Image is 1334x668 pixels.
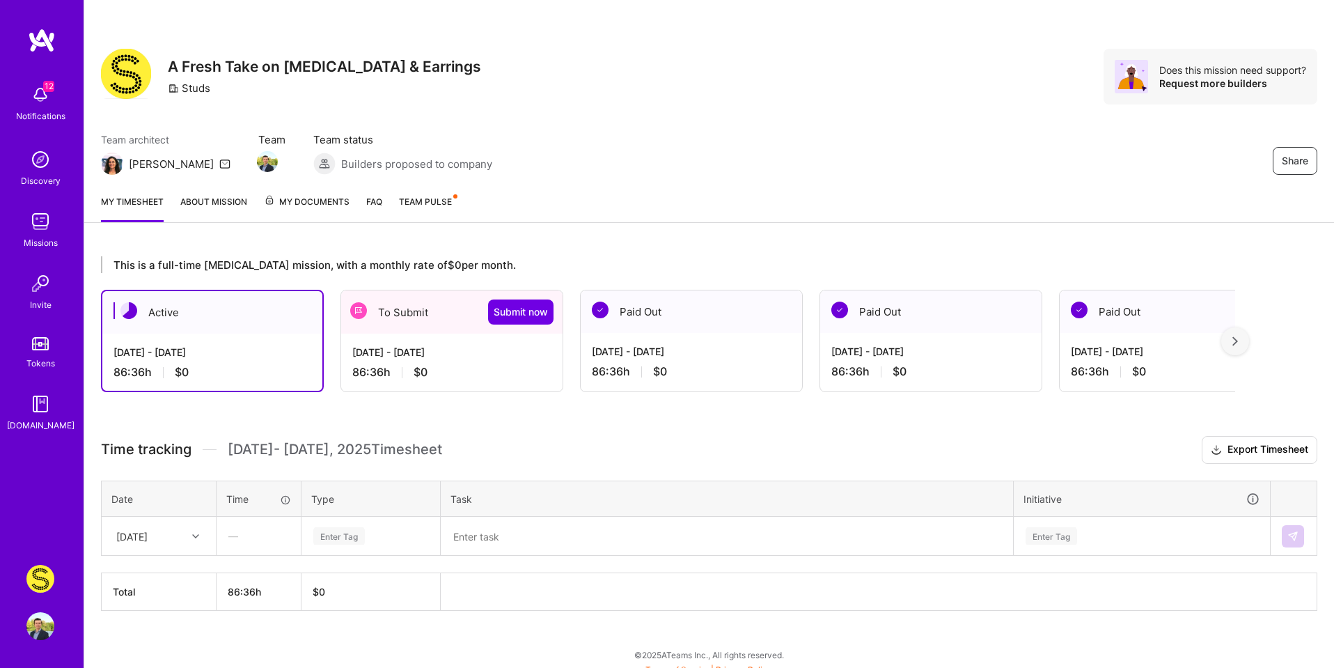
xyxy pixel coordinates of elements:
img: Active [120,302,137,319]
a: FAQ [366,194,382,222]
div: This is a full-time [MEDICAL_DATA] mission, with a monthly rate of $0 per month. [101,256,1235,273]
span: 12 [43,81,54,92]
div: 86:36 h [1071,364,1270,379]
div: [DATE] - [DATE] [1071,344,1270,359]
span: Builders proposed to company [341,157,492,171]
a: Team Member Avatar [258,150,276,173]
th: Date [102,481,217,517]
div: 86:36 h [352,365,551,380]
img: Studs: A Fresh Take on Ear Piercing & Earrings [26,565,54,593]
button: Submit now [488,300,554,325]
span: Team architect [101,132,230,147]
div: [DOMAIN_NAME] [7,418,74,433]
span: Time tracking [101,441,191,458]
div: 86:36 h [831,364,1030,379]
img: Paid Out [592,302,609,318]
span: Submit now [494,305,548,319]
div: Invite [30,297,52,312]
img: Team Architect [101,153,123,175]
img: Paid Out [831,302,848,318]
img: To Submit [350,302,367,319]
img: logo [28,28,56,53]
button: Export Timesheet [1202,436,1317,464]
div: Active [102,291,322,334]
span: $0 [1132,364,1146,379]
img: Paid Out [1071,302,1088,318]
div: Notifications [16,109,65,123]
div: [DATE] [116,529,148,543]
h3: A Fresh Take on [MEDICAL_DATA] & Earrings [168,58,481,75]
img: guide book [26,390,54,418]
i: icon Chevron [192,533,199,540]
th: Task [441,481,1014,517]
span: $0 [175,365,189,380]
img: teamwork [26,208,54,235]
div: Studs [168,81,210,95]
div: Enter Tag [1026,525,1077,547]
div: [DATE] - [DATE] [592,344,791,359]
div: 86:36 h [592,364,791,379]
div: Enter Tag [313,525,365,547]
div: Paid Out [820,290,1042,333]
div: Initiative [1023,491,1260,507]
img: Avatar [1115,60,1148,93]
span: My Documents [264,194,350,210]
div: Paid Out [1060,290,1281,333]
span: $0 [893,364,907,379]
img: Team Member Avatar [257,151,278,172]
span: $0 [653,364,667,379]
div: Tokens [26,356,55,371]
span: Share [1282,154,1308,168]
th: Total [102,573,217,611]
a: Team Pulse [399,194,456,222]
img: tokens [32,337,49,350]
div: Missions [24,235,58,250]
img: Company Logo [101,49,151,99]
div: Paid Out [581,290,802,333]
th: $0 [301,573,441,611]
i: icon CompanyGray [168,83,179,94]
div: [PERSON_NAME] [129,157,214,171]
div: Does this mission need support? [1159,63,1306,77]
th: 86:36h [217,573,301,611]
i: icon Download [1211,443,1222,458]
button: Share [1273,147,1317,175]
a: My Documents [264,194,350,222]
a: About Mission [180,194,247,222]
span: Team [258,132,285,147]
img: Submit [1287,531,1298,542]
img: right [1232,336,1238,346]
span: Team status [313,132,492,147]
span: [DATE] - [DATE] , 2025 Timesheet [228,441,442,458]
div: 86:36 h [113,365,311,380]
a: My timesheet [101,194,164,222]
div: Request more builders [1159,77,1306,90]
th: Type [301,481,441,517]
span: Team Pulse [399,196,452,207]
div: — [217,518,300,554]
span: $0 [414,365,427,380]
a: Studs: A Fresh Take on Ear Piercing & Earrings [23,565,58,593]
img: bell [26,81,54,109]
a: User Avatar [23,612,58,640]
img: User Avatar [26,612,54,640]
img: discovery [26,146,54,173]
i: icon Mail [219,158,230,169]
img: Builders proposed to company [313,153,336,175]
div: To Submit [341,290,563,334]
div: [DATE] - [DATE] [831,344,1030,359]
div: [DATE] - [DATE] [113,345,311,359]
div: Time [226,492,291,506]
div: [DATE] - [DATE] [352,345,551,359]
div: Discovery [21,173,61,188]
img: Invite [26,270,54,297]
